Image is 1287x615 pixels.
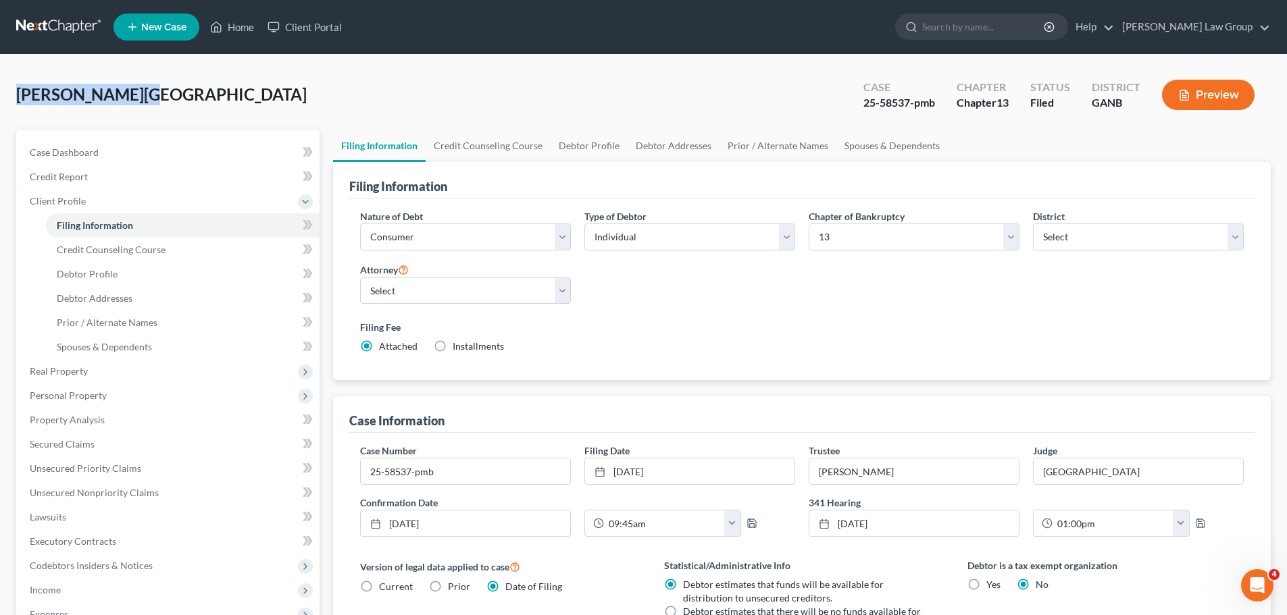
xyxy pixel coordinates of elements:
[30,171,88,182] span: Credit Report
[57,244,166,255] span: Credit Counseling Course
[1033,209,1065,223] label: District
[19,140,320,165] a: Case Dashboard
[349,178,447,194] div: Filing Information
[30,560,153,571] span: Codebtors Insiders & Notices
[30,414,105,425] span: Property Analysis
[1092,95,1140,111] div: GANB
[261,15,349,39] a: Client Portal
[1053,510,1174,536] input: -- : --
[664,558,940,572] label: Statistical/Administrative Info
[16,84,307,104] span: [PERSON_NAME][GEOGRAPHIC_DATA]
[1241,569,1273,601] iframe: Intercom live chat
[426,130,551,162] a: Credit Counseling Course
[46,311,320,335] a: Prior / Alternate Names
[986,579,1001,590] span: Yes
[551,130,628,162] a: Debtor Profile
[19,456,320,481] a: Unsecured Priority Claims
[453,340,504,352] span: Installments
[584,444,630,458] label: Filing Date
[141,22,186,32] span: New Case
[30,365,88,377] span: Real Property
[1033,444,1057,458] label: Judge
[836,130,948,162] a: Spouses & Dependents
[585,458,794,484] a: [DATE]
[360,444,417,458] label: Case Number
[360,558,636,574] label: Version of legal data applied to case
[967,558,1244,572] label: Debtor is a tax exempt organization
[448,581,470,592] span: Prior
[379,581,413,592] span: Current
[1092,80,1140,95] div: District
[333,130,426,162] a: Filing Information
[809,510,1019,536] a: [DATE]
[1162,80,1255,110] button: Preview
[19,529,320,554] a: Executory Contracts
[922,14,1046,39] input: Search by name...
[46,238,320,262] a: Credit Counseling Course
[1069,15,1114,39] a: Help
[46,213,320,238] a: Filing Information
[19,505,320,529] a: Lawsuits
[203,15,261,39] a: Home
[863,95,935,111] div: 25-58537-pmb
[683,579,884,604] span: Debtor estimates that funds will be available for distribution to unsecured creditors.
[353,496,802,510] label: Confirmation Date
[57,268,118,279] span: Debtor Profile
[30,462,141,474] span: Unsecured Priority Claims
[57,219,133,231] span: Filing Information
[584,209,647,223] label: Type of Debtor
[57,317,157,328] span: Prior / Alternate Names
[30,535,116,547] span: Executory Contracts
[863,80,935,95] div: Case
[957,80,1009,95] div: Chapter
[30,584,61,595] span: Income
[720,130,836,162] a: Prior / Alternate Names
[30,195,86,207] span: Client Profile
[30,511,66,523] span: Lawsuits
[19,432,320,456] a: Secured Claims
[361,458,570,484] input: Enter case number...
[809,444,840,458] label: Trustee
[1034,458,1243,484] input: --
[30,438,95,450] span: Secured Claims
[802,496,1251,510] label: 341 Hearing
[360,320,1244,334] label: Filing Fee
[809,209,905,223] label: Chapter of Bankruptcy
[505,581,562,592] span: Date of Filing
[379,340,418,352] span: Attached
[19,165,320,189] a: Credit Report
[46,286,320,311] a: Debtor Addresses
[30,390,107,401] span: Personal Property
[57,341,152,352] span: Spouses & Dependents
[360,209,423,223] label: Nature of Debt
[30,146,99,158] span: Case Dashboard
[57,292,132,304] span: Debtor Addresses
[1269,569,1280,580] span: 4
[809,458,1019,484] input: --
[1036,579,1049,590] span: No
[19,481,320,505] a: Unsecured Nonpriority Claims
[996,96,1009,109] span: 13
[604,510,725,536] input: -- : --
[1030,95,1070,111] div: Filed
[46,335,320,359] a: Spouses & Dependents
[46,262,320,286] a: Debtor Profile
[628,130,720,162] a: Debtor Addresses
[349,412,445,429] div: Case Information
[1115,15,1270,39] a: [PERSON_NAME] Law Group
[30,487,159,498] span: Unsecured Nonpriority Claims
[361,510,570,536] a: [DATE]
[1030,80,1070,95] div: Status
[19,408,320,432] a: Property Analysis
[360,261,409,277] label: Attorney
[957,95,1009,111] div: Chapter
